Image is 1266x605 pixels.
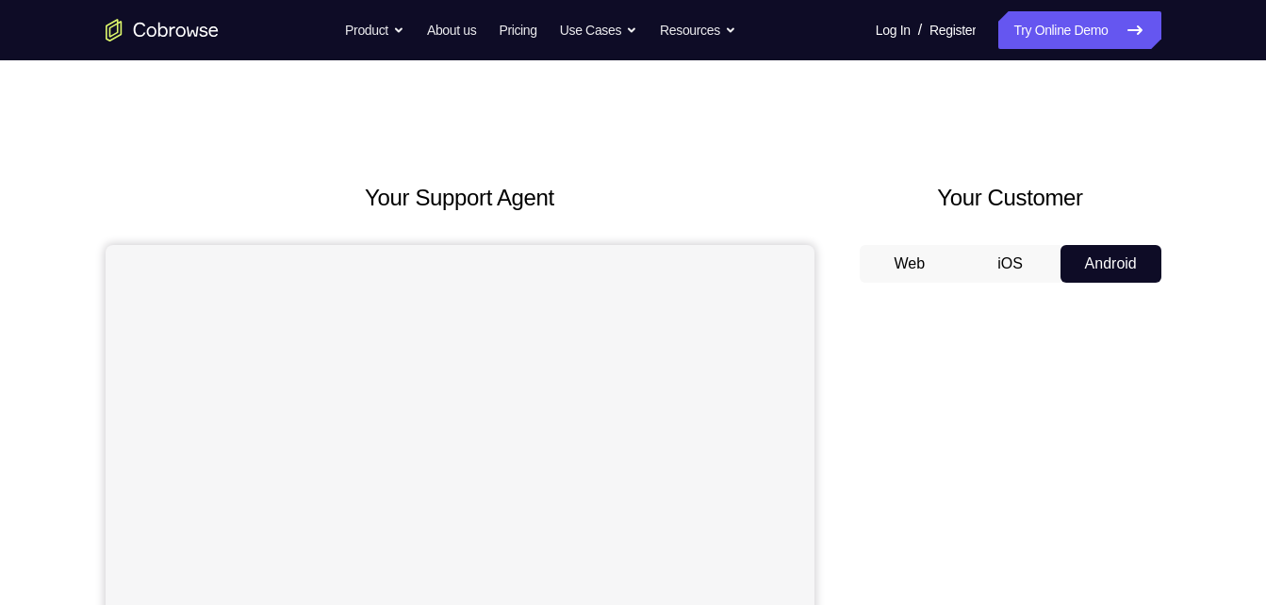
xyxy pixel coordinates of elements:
h2: Your Support Agent [106,181,814,215]
a: Log In [876,11,911,49]
a: Try Online Demo [998,11,1160,49]
button: Web [860,245,961,283]
a: Go to the home page [106,19,219,41]
button: Product [345,11,404,49]
button: Use Cases [560,11,637,49]
a: Pricing [499,11,536,49]
button: Android [1060,245,1161,283]
h2: Your Customer [860,181,1161,215]
span: / [918,19,922,41]
button: Resources [660,11,736,49]
a: Register [929,11,976,49]
a: About us [427,11,476,49]
button: iOS [960,245,1060,283]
